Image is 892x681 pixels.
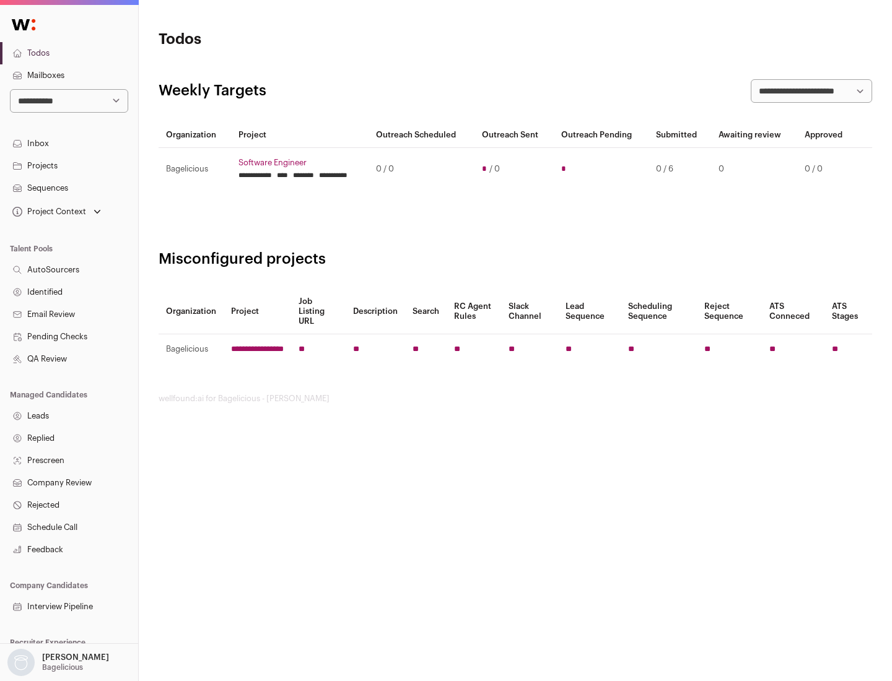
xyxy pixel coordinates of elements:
th: Lead Sequence [558,289,621,334]
footer: wellfound:ai for Bagelicious - [PERSON_NAME] [159,394,872,404]
p: Bagelicious [42,662,83,672]
img: nopic.png [7,649,35,676]
th: Outreach Sent [474,123,554,148]
th: Project [224,289,291,334]
th: Job Listing URL [291,289,346,334]
span: / 0 [489,164,500,174]
th: RC Agent Rules [447,289,501,334]
th: Submitted [649,123,711,148]
p: [PERSON_NAME] [42,653,109,662]
th: ATS Stages [824,289,872,334]
td: 0 / 0 [797,148,856,191]
div: Project Context [10,207,86,217]
th: Organization [159,289,224,334]
img: Wellfound [5,12,42,37]
button: Open dropdown [10,203,103,220]
td: 0 [711,148,797,191]
h1: Todos [159,30,396,50]
h2: Weekly Targets [159,81,266,101]
th: Scheduling Sequence [621,289,697,334]
td: Bagelicious [159,334,224,365]
th: Outreach Pending [554,123,649,148]
th: Description [346,289,405,334]
th: Awaiting review [711,123,797,148]
th: Organization [159,123,231,148]
th: Project [231,123,369,148]
th: Slack Channel [501,289,558,334]
th: Outreach Scheduled [369,123,474,148]
th: Reject Sequence [697,289,763,334]
a: Software Engineer [238,158,362,168]
th: ATS Conneced [762,289,824,334]
th: Search [405,289,447,334]
h2: Misconfigured projects [159,249,872,269]
td: 0 / 0 [369,148,474,191]
th: Approved [797,123,856,148]
td: 0 / 6 [649,148,711,191]
button: Open dropdown [5,649,111,676]
td: Bagelicious [159,148,231,191]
